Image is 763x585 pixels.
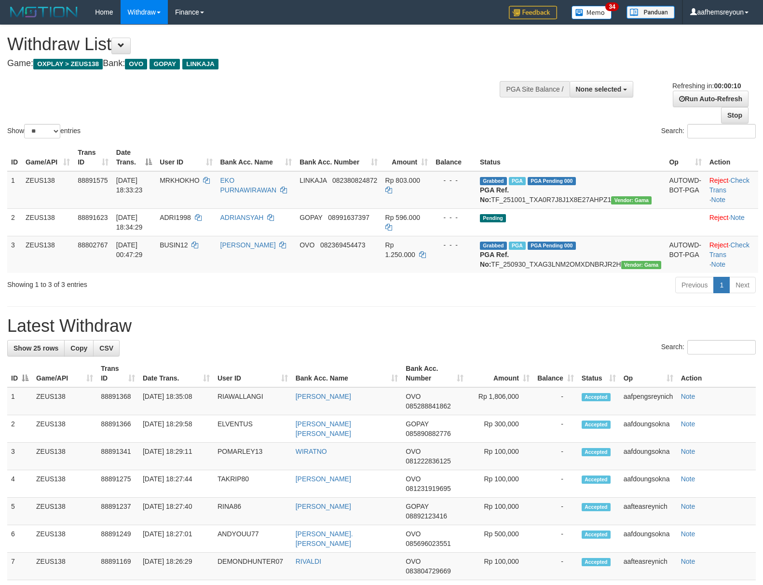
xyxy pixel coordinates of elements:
a: Note [730,214,745,221]
th: Op: activate to sort column ascending [665,144,705,171]
a: Show 25 rows [7,340,65,356]
th: Action [706,144,758,171]
a: Check Trans [709,177,749,194]
a: [PERSON_NAME] [296,475,351,483]
span: Copy 08892123416 to clipboard [406,512,447,520]
span: Copy 085696023551 to clipboard [406,540,450,547]
div: Showing 1 to 3 of 3 entries [7,276,311,289]
span: 88802767 [78,241,108,249]
img: MOTION_logo.png [7,5,81,19]
span: OVO [406,558,421,565]
th: Action [677,360,756,387]
td: - [533,470,578,498]
td: 88891275 [97,470,139,498]
div: - - - [436,213,472,222]
a: Stop [721,107,749,123]
td: 6 [7,525,32,553]
span: Pending [480,214,506,222]
span: None selected [576,85,622,93]
td: [DATE] 18:29:58 [139,415,214,443]
span: Refreshing in: [672,82,741,90]
th: Amount: activate to sort column ascending [467,360,533,387]
span: Copy 085288841862 to clipboard [406,402,450,410]
th: User ID: activate to sort column ascending [156,144,216,171]
td: ZEUS138 [22,236,74,273]
a: Note [681,530,695,538]
th: Op: activate to sort column ascending [620,360,677,387]
b: PGA Ref. No: [480,251,509,268]
span: 88891623 [78,214,108,221]
td: Rp 300,000 [467,415,533,443]
span: Copy 082369454473 to clipboard [320,241,365,249]
td: [DATE] 18:26:29 [139,553,214,580]
td: - [533,443,578,470]
th: Bank Acc. Number: activate to sort column ascending [296,144,381,171]
img: Feedback.jpg [509,6,557,19]
a: Note [681,448,695,455]
strong: 00:00:10 [714,82,741,90]
b: PGA Ref. No: [480,186,509,204]
span: LINKAJA [182,59,218,69]
span: Accepted [582,476,611,484]
td: TF_250930_TXAG3LNM2OMXDNBRJR2H [476,236,665,273]
td: 88891366 [97,415,139,443]
span: Copy 085890882776 to clipboard [406,430,450,437]
div: PGA Site Balance / [500,81,569,97]
span: Copy 081222836125 to clipboard [406,457,450,465]
span: 88891575 [78,177,108,184]
span: Copy 08991637397 to clipboard [328,214,369,221]
span: [DATE] 18:33:23 [116,177,143,194]
th: ID [7,144,22,171]
span: Marked by aafsreyleap [509,242,526,250]
a: Note [711,196,726,204]
label: Search: [661,340,756,354]
span: OVO [125,59,147,69]
span: 34 [605,2,618,11]
span: OVO [300,241,314,249]
td: AUTOWD-BOT-PGA [665,236,705,273]
td: 2 [7,208,22,236]
th: Balance [432,144,476,171]
td: [DATE] 18:27:01 [139,525,214,553]
span: Grabbed [480,177,507,185]
span: Show 25 rows [14,344,58,352]
a: Reject [709,177,729,184]
a: [PERSON_NAME] [220,241,276,249]
a: Note [681,420,695,428]
span: Vendor URL: https://trx31.1velocity.biz [611,196,652,204]
span: GOPAY [150,59,180,69]
a: [PERSON_NAME] [296,393,351,400]
td: 4 [7,470,32,498]
a: Copy [64,340,94,356]
span: Rp 1.250.000 [385,241,415,258]
a: Reject [709,241,729,249]
td: 3 [7,443,32,470]
td: aafdoungsokna [620,415,677,443]
span: Marked by aafpengsreynich [509,177,526,185]
a: Check Trans [709,241,749,258]
a: [PERSON_NAME] [PERSON_NAME] [296,420,351,437]
img: Button%20Memo.svg [572,6,612,19]
a: 1 [713,277,730,293]
a: CSV [93,340,120,356]
th: Date Trans.: activate to sort column ascending [139,360,214,387]
th: Status: activate to sort column ascending [578,360,620,387]
td: aafpengsreynich [620,387,677,415]
td: AUTOWD-BOT-PGA [665,171,705,209]
td: - [533,415,578,443]
td: aafteasreynich [620,553,677,580]
td: TAKRIP80 [214,470,292,498]
td: 1 [7,387,32,415]
td: 88891249 [97,525,139,553]
td: ZEUS138 [32,415,97,443]
th: ID: activate to sort column descending [7,360,32,387]
td: ELVENTUS [214,415,292,443]
td: [DATE] 18:27:40 [139,498,214,525]
span: Accepted [582,393,611,401]
th: Trans ID: activate to sort column ascending [97,360,139,387]
td: ZEUS138 [32,387,97,415]
span: Accepted [582,558,611,566]
img: panduan.png [627,6,675,19]
td: - [533,498,578,525]
td: - [533,387,578,415]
